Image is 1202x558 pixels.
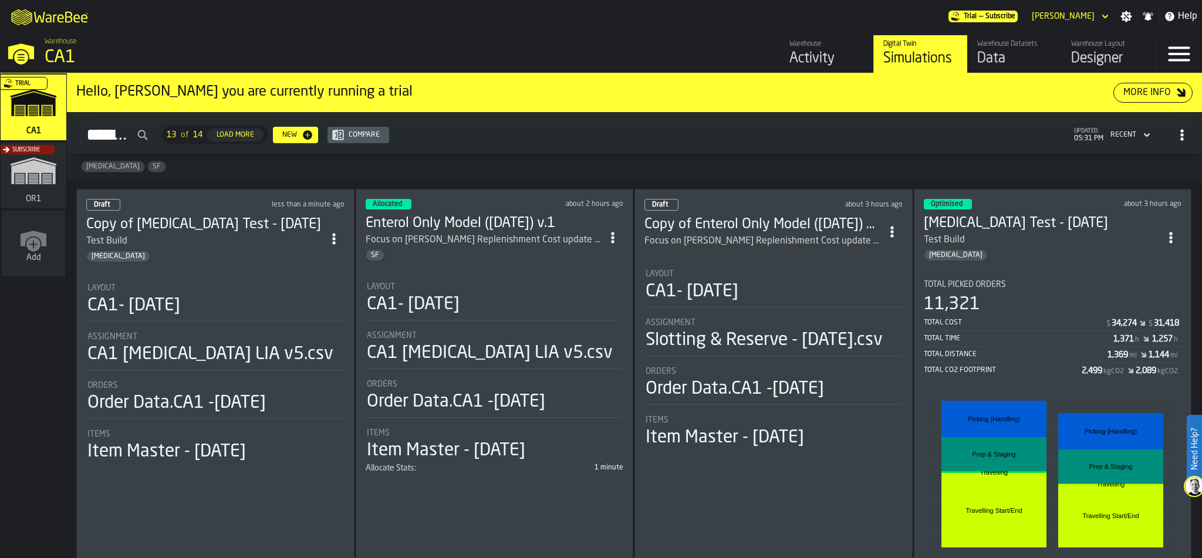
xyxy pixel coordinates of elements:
[367,380,623,389] div: Title
[212,131,259,139] div: Load More
[87,441,246,462] div: Item Master - [DATE]
[1157,367,1178,376] span: kgCO2
[367,343,613,364] div: CA1 [MEDICAL_DATA] LIA v5.csv
[646,318,695,327] span: Assignment
[67,112,1202,154] h2: button-Simulations
[367,331,417,340] span: Assignment
[86,234,127,248] div: Test Build
[924,233,965,247] div: Test Build
[87,430,343,439] div: Title
[873,35,967,73] a: link-to-/wh/i/76e2a128-1b54-4d66-80d4-05ae4c277723/simulations
[779,35,873,73] a: link-to-/wh/i/76e2a128-1b54-4d66-80d4-05ae4c277723/feed/
[644,234,882,248] div: Focus on [PERSON_NAME] Replenishment Cost update Only Enterol Aisles and SKUs
[366,464,416,473] span: Allocate Stats:
[1156,35,1202,73] label: button-toggle-Menu
[87,295,180,316] div: CA1- [DATE]
[87,381,343,390] div: Title
[82,163,144,171] span: Enteral
[646,415,668,425] span: Items
[366,233,603,247] div: Focus on [PERSON_NAME] Replenishment Cost update Only Enterol Aisles and SKUs
[148,163,166,171] span: SF
[157,126,273,144] div: ButtonLoadMore-Load More-Prev-First-Last
[1,143,66,211] a: link-to-/wh/i/02d92962-0f11-4133-9763-7cb092bceeef/simulations
[646,378,824,400] div: Order Data.CA1 -[DATE]
[497,464,623,472] div: 1 minute
[1136,366,1156,376] div: Stat Value
[948,11,1018,22] div: Menu Subscription
[924,280,1182,289] div: Title
[646,318,901,356] div: stat-Assignment
[86,272,345,465] section: card-SimulationDashboardCard-draft
[646,269,901,279] div: Title
[1159,9,1202,23] label: button-toggle-Help
[87,283,116,293] span: Layout
[644,215,882,234] div: Copy of Enterol Only Model (Aug/25) v.1
[67,73,1202,112] div: ItemListCard-
[87,430,110,439] span: Items
[979,12,983,21] span: —
[792,201,903,209] div: Updated: 9/30/2025, 2:31:21 PM Created: 9/30/2025, 2:30:56 PM
[367,282,395,292] span: Layout
[367,282,623,292] div: Title
[366,214,603,233] h3: Enterol Only Model ([DATE]) v.1
[924,214,1161,233] h3: [MEDICAL_DATA] Test - [DATE]
[646,330,883,351] div: Slotting & Reserve - [DATE].csv
[1116,11,1137,22] label: button-toggle-Settings
[15,80,31,87] span: Trial
[87,430,343,462] div: stat-Items
[327,127,389,143] button: button-Compare
[86,199,120,211] div: status-0 2
[924,251,987,259] span: Enteral
[366,199,411,209] div: status-3 2
[87,332,137,341] span: Assignment
[924,233,1161,247] div: Test Build
[924,319,1106,327] div: Total Cost
[167,130,176,140] span: 13
[1,75,66,143] a: link-to-/wh/i/76e2a128-1b54-4d66-80d4-05ae4c277723/simulations
[977,49,1052,68] div: Data
[1103,367,1124,376] span: kgCO2
[87,252,150,261] span: Enteral
[1119,86,1176,100] div: More Info
[1110,131,1136,139] div: DropdownMenuValue-4
[646,367,676,376] span: Orders
[366,464,624,473] div: stat-Allocate Stats:
[1178,9,1197,23] span: Help
[86,215,323,234] div: Copy of Enteral Test - 9.30.25
[924,350,1108,359] div: Total Distance
[1152,334,1173,344] div: Stat Value
[87,344,333,365] div: CA1 [MEDICAL_DATA] LIA v5.csv
[1113,334,1134,344] div: Stat Value
[1032,12,1095,21] div: DropdownMenuValue-David Kapusinski
[86,215,323,234] h3: Copy of [MEDICAL_DATA] Test - [DATE]
[1113,83,1193,103] button: button-More Info
[948,11,1018,22] a: link-to-/wh/i/76e2a128-1b54-4d66-80d4-05ae4c277723/pricing/
[646,318,901,327] div: Title
[646,367,901,376] div: Title
[883,40,958,48] div: Digital Twin
[644,199,678,211] div: status-0 2
[87,283,343,293] div: Title
[967,35,1061,73] a: link-to-/wh/i/76e2a128-1b54-4d66-80d4-05ae4c277723/data
[366,464,492,473] div: Title
[367,331,623,340] div: Title
[367,380,397,389] span: Orders
[789,49,864,68] div: Activity
[344,131,384,139] div: Compare
[1154,319,1179,328] div: Stat Value
[26,253,41,262] span: Add
[193,130,202,140] span: 14
[1027,9,1111,23] div: DropdownMenuValue-David Kapusinski
[367,282,623,320] div: stat-Layout
[273,127,318,143] button: button-New
[1071,40,1146,48] div: Warehouse Layout
[1174,336,1178,344] span: h
[87,332,343,341] div: Title
[367,428,623,438] div: Title
[646,427,804,448] div: Item Master - [DATE]
[646,415,901,448] div: stat-Items
[373,201,402,208] span: Allocated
